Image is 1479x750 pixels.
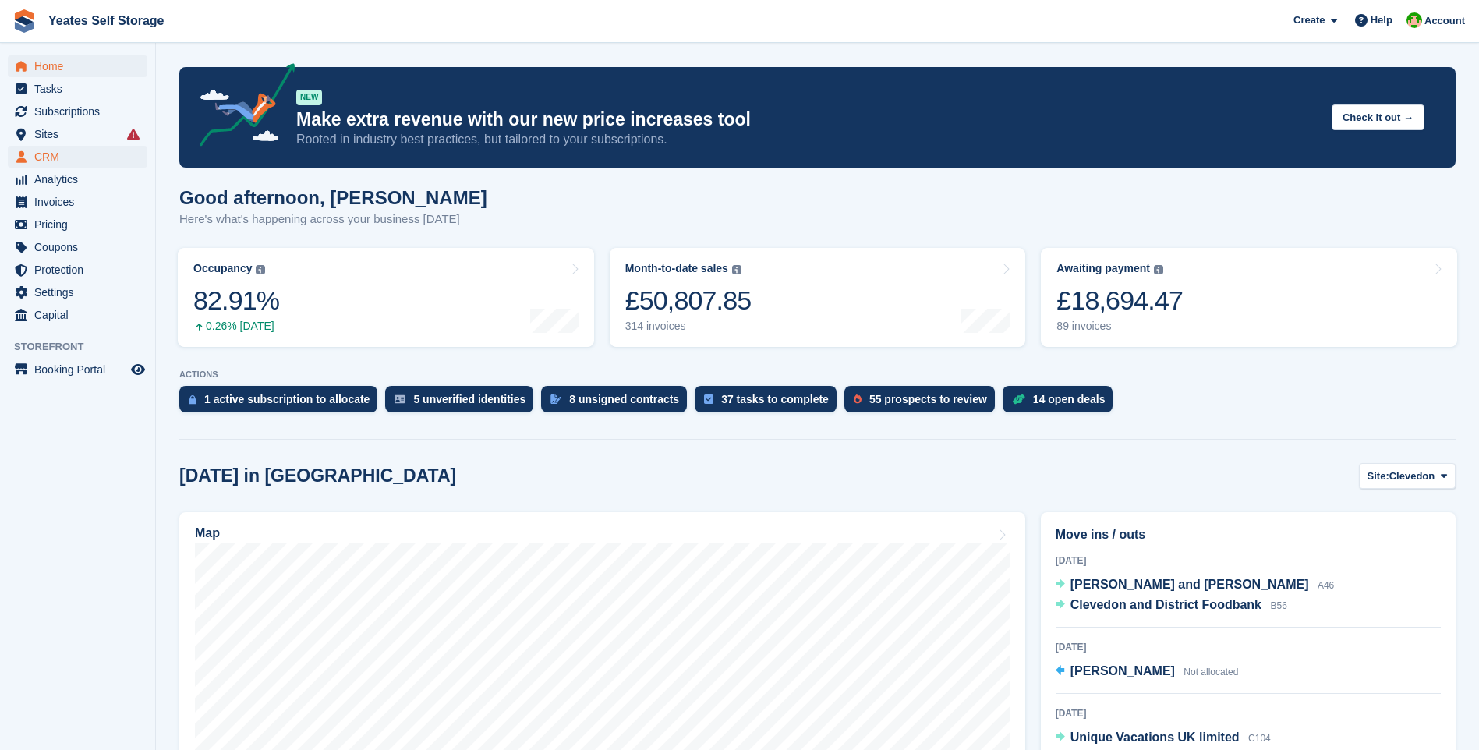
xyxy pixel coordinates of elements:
span: Tasks [34,78,128,100]
a: Occupancy 82.91% 0.26% [DATE] [178,248,594,347]
button: Check it out → [1332,104,1424,130]
h2: Move ins / outs [1056,525,1441,544]
a: menu [8,304,147,326]
a: menu [8,191,147,213]
a: menu [8,55,147,77]
img: active_subscription_to_allocate_icon-d502201f5373d7db506a760aba3b589e785aa758c864c3986d89f69b8ff3... [189,394,196,405]
span: Capital [34,304,128,326]
a: Yeates Self Storage [42,8,171,34]
div: [DATE] [1056,554,1441,568]
a: menu [8,359,147,380]
div: Month-to-date sales [625,262,728,275]
span: [PERSON_NAME] [1070,664,1175,677]
span: Not allocated [1184,667,1238,677]
button: Site: Clevedon [1359,463,1456,489]
h2: Map [195,526,220,540]
i: Smart entry sync failures have occurred [127,128,140,140]
span: A46 [1318,580,1334,591]
span: C104 [1248,733,1271,744]
p: Rooted in industry best practices, but tailored to your subscriptions. [296,131,1319,148]
a: 8 unsigned contracts [541,386,695,420]
img: contract_signature_icon-13c848040528278c33f63329250d36e43548de30e8caae1d1a13099fd9432cc5.svg [550,394,561,404]
span: CRM [34,146,128,168]
span: Pricing [34,214,128,235]
img: price-adjustments-announcement-icon-8257ccfd72463d97f412b2fc003d46551f7dbcb40ab6d574587a9cd5c0d94... [186,63,295,152]
img: icon-info-grey-7440780725fd019a000dd9b08b2336e03edf1995a4989e88bcd33f0948082b44.svg [256,265,265,274]
a: menu [8,168,147,190]
span: Clevedon [1389,469,1435,484]
div: 37 tasks to complete [721,393,829,405]
span: Clevedon and District Foodbank [1070,598,1261,611]
a: 55 prospects to review [844,386,1003,420]
a: Month-to-date sales £50,807.85 314 invoices [610,248,1026,347]
div: 0.26% [DATE] [193,320,279,333]
a: menu [8,259,147,281]
div: [DATE] [1056,640,1441,654]
div: NEW [296,90,322,105]
span: [PERSON_NAME] and [PERSON_NAME] [1070,578,1309,591]
div: £18,694.47 [1056,285,1183,317]
a: 5 unverified identities [385,386,541,420]
div: £50,807.85 [625,285,752,317]
span: B56 [1270,600,1286,611]
img: Angela Field [1406,12,1422,28]
div: 8 unsigned contracts [569,393,679,405]
span: Coupons [34,236,128,258]
a: 14 open deals [1003,386,1121,420]
span: Settings [34,281,128,303]
div: 55 prospects to review [869,393,987,405]
img: icon-info-grey-7440780725fd019a000dd9b08b2336e03edf1995a4989e88bcd33f0948082b44.svg [1154,265,1163,274]
a: Preview store [129,360,147,379]
img: prospect-51fa495bee0391a8d652442698ab0144808aea92771e9ea1ae160a38d050c398.svg [854,394,862,404]
div: Occupancy [193,262,252,275]
div: 82.91% [193,285,279,317]
span: Sites [34,123,128,145]
div: 5 unverified identities [413,393,525,405]
p: ACTIONS [179,370,1456,380]
span: Account [1424,13,1465,29]
a: menu [8,78,147,100]
span: Site: [1368,469,1389,484]
a: 37 tasks to complete [695,386,844,420]
span: Booking Portal [34,359,128,380]
p: Here's what's happening across your business [DATE] [179,210,487,228]
span: Analytics [34,168,128,190]
a: Awaiting payment £18,694.47 89 invoices [1041,248,1457,347]
img: icon-info-grey-7440780725fd019a000dd9b08b2336e03edf1995a4989e88bcd33f0948082b44.svg [732,265,741,274]
div: 14 open deals [1033,393,1106,405]
h1: Good afternoon, [PERSON_NAME] [179,187,487,208]
span: Storefront [14,339,155,355]
span: Subscriptions [34,101,128,122]
a: menu [8,236,147,258]
a: [PERSON_NAME] and [PERSON_NAME] A46 [1056,575,1335,596]
span: Invoices [34,191,128,213]
div: 1 active subscription to allocate [204,393,370,405]
a: menu [8,123,147,145]
a: menu [8,281,147,303]
a: menu [8,214,147,235]
span: Unique Vacations UK limited [1070,731,1240,744]
img: stora-icon-8386f47178a22dfd0bd8f6a31ec36ba5ce8667c1dd55bd0f319d3a0aa187defe.svg [12,9,36,33]
img: deal-1b604bf984904fb50ccaf53a9ad4b4a5d6e5aea283cecdc64d6e3604feb123c2.svg [1012,394,1025,405]
span: Create [1293,12,1325,28]
a: 1 active subscription to allocate [179,386,385,420]
a: menu [8,146,147,168]
a: [PERSON_NAME] Not allocated [1056,662,1239,682]
h2: [DATE] in [GEOGRAPHIC_DATA] [179,465,456,486]
a: Clevedon and District Foodbank B56 [1056,596,1287,616]
div: [DATE] [1056,706,1441,720]
img: task-75834270c22a3079a89374b754ae025e5fb1db73e45f91037f5363f120a921f8.svg [704,394,713,404]
div: 89 invoices [1056,320,1183,333]
p: Make extra revenue with our new price increases tool [296,108,1319,131]
span: Home [34,55,128,77]
span: Help [1371,12,1392,28]
a: Unique Vacations UK limited C104 [1056,728,1271,748]
img: verify_identity-adf6edd0f0f0b5bbfe63781bf79b02c33cf7c696d77639b501bdc392416b5a36.svg [395,394,405,404]
a: menu [8,101,147,122]
div: 314 invoices [625,320,752,333]
span: Protection [34,259,128,281]
div: Awaiting payment [1056,262,1150,275]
